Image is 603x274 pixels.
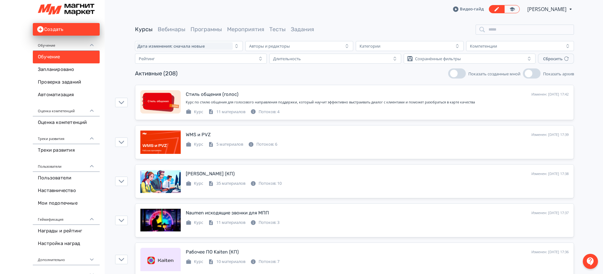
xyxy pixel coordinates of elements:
[186,141,203,148] div: Курс
[186,180,203,187] div: Курс
[33,23,100,36] button: Создать
[273,56,301,61] div: Длительность
[250,180,282,187] div: Потоков: 10
[135,26,153,33] a: Курсы
[135,69,178,78] div: Активные (208)
[158,26,185,33] a: Вебинары
[527,5,567,13] span: Дарья Давыдова
[38,4,95,15] img: https://files.teachbase.ru/system/slaveaccount/57079/logo/medium-e76e9250e9e9211827b1f0905568c702...
[33,63,100,76] a: Запланировано
[33,76,100,89] a: Проверка заданий
[249,44,290,49] div: Авторы и редакторы
[415,56,461,61] div: Сохранённые фильтры
[208,109,245,115] div: 11 материалов
[138,44,205,49] span: Дата изменения: сначала новые
[504,5,520,13] a: Переключиться в режим ученика
[186,91,238,98] div: Стиль общения (голос)
[531,132,569,137] div: Изменен: [DATE] 17:39
[33,210,100,225] div: Геймификация
[33,89,100,101] a: Автоматизация
[135,41,243,51] button: Дата изменения: сначала новые
[250,219,279,226] div: Потоков: 3
[33,184,100,197] a: Наставничество
[186,259,203,265] div: Курс
[33,129,100,144] div: Треки развития
[470,44,497,49] div: Компетенции
[33,51,100,63] a: Обучение
[33,237,100,250] a: Настройка наград
[291,26,314,33] a: Задания
[33,172,100,184] a: Пользователи
[33,144,100,157] a: Треки развития
[208,259,245,265] div: 10 материалов
[466,41,574,51] button: Компетенции
[269,26,286,33] a: Тесты
[453,6,484,12] a: Видео-гайд
[531,171,569,177] div: Изменен: [DATE] 17:38
[208,141,243,148] div: 5 материалов
[33,225,100,237] a: Награды и рейтинг
[33,197,100,210] a: Мои подопечные
[33,101,100,116] div: Оценка компетенций
[227,26,264,33] a: Мероприятия
[360,44,380,49] div: Категории
[33,36,100,51] div: Обучение
[245,41,353,51] button: Авторы и редакторы
[250,259,279,265] div: Потоков: 7
[538,54,574,64] button: Сбросить
[356,41,464,51] button: Категории
[186,219,203,226] div: Курс
[186,209,269,217] div: Naumen исходящие звонки для МПП
[531,92,569,97] div: Изменен: [DATE] 17:42
[531,249,569,255] div: Изменен: [DATE] 17:36
[190,26,222,33] a: Программы
[250,109,279,115] div: Потоков: 4
[468,71,520,77] span: Показать созданные мной
[33,157,100,172] div: Пользователи
[186,248,239,256] div: Рабочее ПО Kaiten (КП)
[248,141,277,148] div: Потоков: 6
[186,100,569,105] div: Курс по стилю общения для голосового направления поддержки, который научит эффективно выстраивать...
[531,210,569,216] div: Изменен: [DATE] 17:37
[269,54,401,64] button: Длительность
[186,131,211,138] div: WMS и PVZ
[208,219,245,226] div: 11 материалов
[135,54,267,64] button: Рейтинг
[139,56,155,61] div: Рейтинг
[33,250,100,265] div: Дополнительно
[543,71,574,77] span: Показать архив
[33,116,100,129] a: Оценка компетенций
[186,170,235,178] div: СДО Админка (КП)
[404,54,536,64] button: Сохранённые фильтры
[208,180,245,187] div: 35 материалов
[186,109,203,115] div: Курс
